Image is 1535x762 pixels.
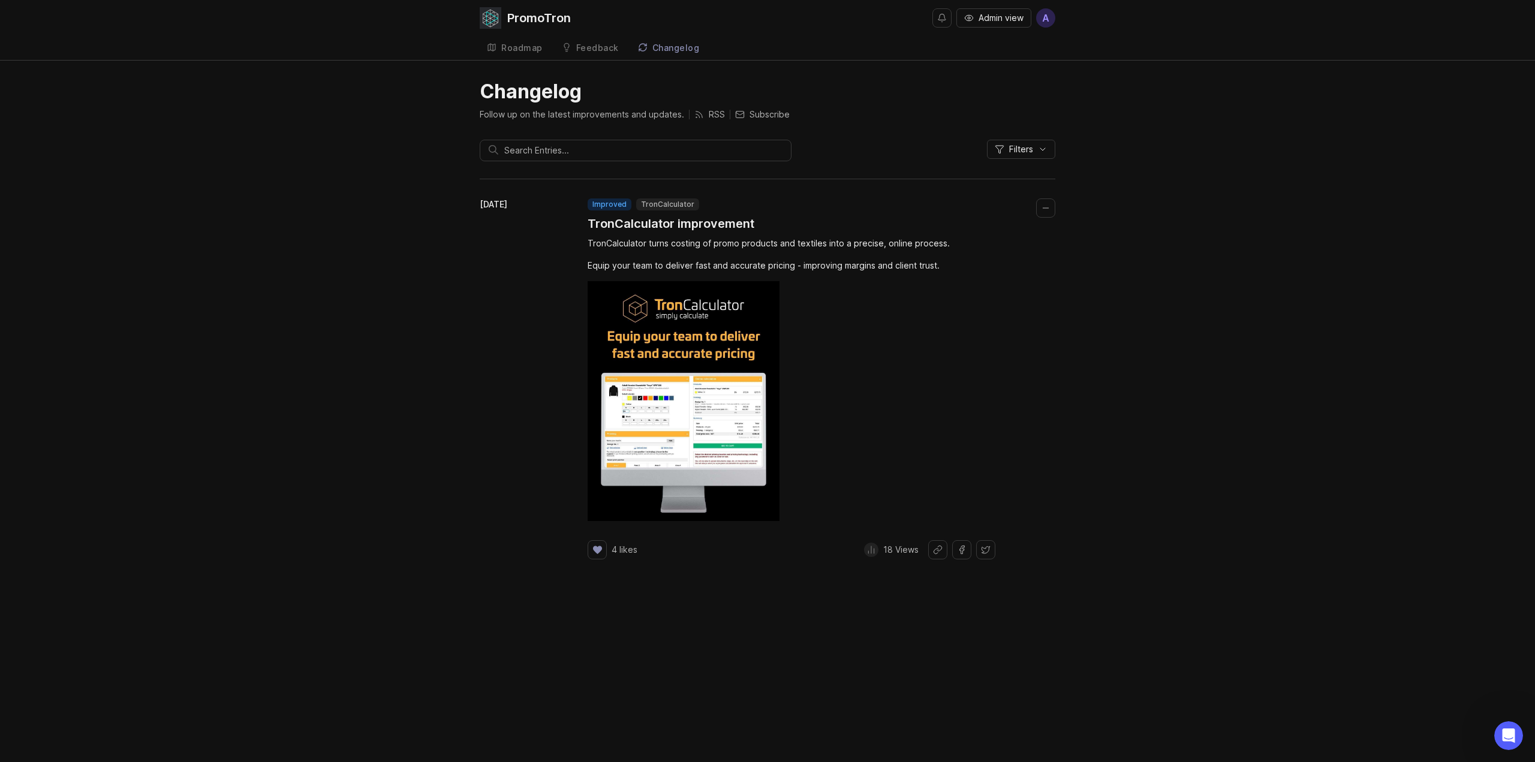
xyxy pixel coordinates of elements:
button: Share link [928,540,947,559]
button: A [1036,8,1055,28]
div: PromoTron [507,12,571,24]
p: TronCalculator [641,200,694,209]
p: Hi [PERSON_NAME]! 👋 [24,85,216,126]
img: logo [24,23,39,42]
div: Autopilot [17,264,222,287]
span: Admin view [979,12,1024,24]
time: [DATE] [480,199,507,209]
span: A [1042,11,1049,25]
p: How can we help? [24,126,216,146]
button: Search for help [17,236,222,260]
button: Messages [80,374,159,422]
div: Salesforce integration [25,336,201,348]
img: TCC news [588,281,779,521]
div: Recent messageProfile image for JacquesSent you an interactive message[PERSON_NAME]•20h ago [12,161,228,224]
button: Filters [987,140,1055,159]
div: Close [206,19,228,41]
div: Recent message [25,171,215,184]
a: TronCalculator improvement [588,215,754,232]
p: Follow up on the latest improvements and updates. [480,109,684,121]
a: Feedback [555,36,626,61]
div: Setting up a single sign-on (SSO) redirect [17,309,222,331]
button: Help [160,374,240,422]
button: Share on Facebook [952,540,971,559]
span: Filters [1009,143,1033,155]
button: Subscribe [735,109,790,121]
img: PromoTron logo [480,7,501,29]
div: Setting up a single sign-on (SSO) redirect [25,314,201,326]
button: 4 likes [588,540,637,559]
span: Help [190,404,209,412]
a: Roadmap [480,36,550,61]
button: Collapse changelog entry [1036,198,1055,218]
button: Admin view [956,8,1031,28]
p: improved [592,200,627,209]
div: Autopilot [25,269,201,282]
button: Share on X [976,540,995,559]
img: Profile image for Jacques [25,189,49,213]
div: Roadmap [501,44,543,52]
div: Profile image for JacquesSent you an interactive message[PERSON_NAME]•20h ago [13,179,227,224]
div: [PERSON_NAME] [53,201,123,214]
span: Home [26,404,53,412]
div: Admin roles [17,287,222,309]
p: 4 likes [612,544,637,556]
span: Sent you an interactive message [53,190,192,200]
p: 18 Views [883,544,919,556]
iframe: Intercom live chat [1494,721,1523,750]
div: Changelog [652,44,700,52]
div: Equip your team to deliver fast and accurate pricing - improving margins and client trust. [588,259,995,272]
span: Search for help [25,242,97,254]
img: Profile image for Jacques [174,19,198,43]
div: Feedback [576,44,619,52]
div: TronCalculator turns costing of promo products and textiles into a precise, online process. [588,237,995,250]
button: Notifications [932,8,952,28]
div: Admin roles [25,291,201,304]
a: RSS [694,109,725,121]
a: Changelog [631,36,707,61]
p: RSS [709,109,725,121]
img: Profile image for Sara [151,19,175,43]
span: Messages [100,404,141,412]
div: Salesforce integration [17,331,222,353]
h1: Changelog [480,80,1055,104]
div: • 20h ago [125,201,164,214]
input: Search Entries... [504,144,782,157]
